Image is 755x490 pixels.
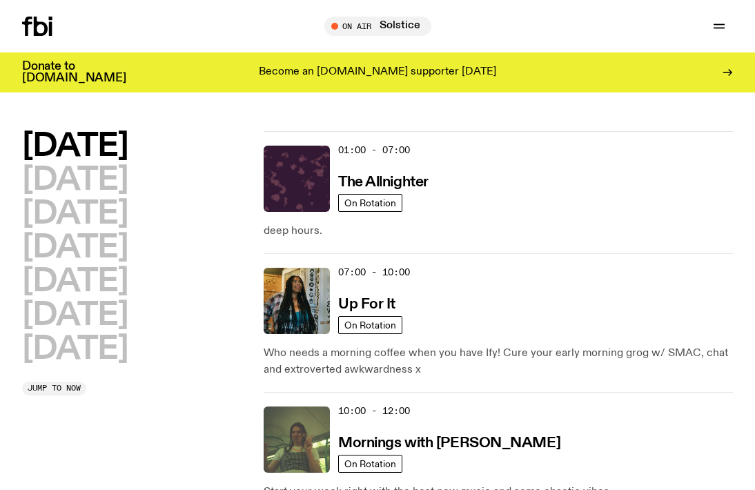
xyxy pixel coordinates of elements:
h3: Mornings with [PERSON_NAME] [338,436,560,451]
button: [DATE] [22,165,128,196]
span: Jump to now [28,384,81,392]
span: 01:00 - 07:00 [338,144,410,157]
button: [DATE] [22,131,128,162]
span: 07:00 - 10:00 [338,266,410,279]
span: On Rotation [344,197,396,208]
p: Who needs a morning coffee when you have Ify! Cure your early morning grog w/ SMAC, chat and extr... [264,345,733,378]
h3: Up For It [338,297,395,312]
span: On Rotation [344,320,396,330]
a: The Allnighter [338,173,429,190]
a: Up For It [338,295,395,312]
img: Ify - a Brown Skin girl with black braided twists, looking up to the side with her tongue stickin... [264,268,330,334]
button: [DATE] [22,233,128,264]
img: Jim Kretschmer in a really cute outfit with cute braids, standing on a train holding up a peace s... [264,406,330,473]
button: Jump to now [22,382,86,395]
h3: The Allnighter [338,175,429,190]
button: [DATE] [22,334,128,365]
h3: Donate to [DOMAIN_NAME] [22,61,126,84]
span: On Rotation [344,458,396,469]
p: Become an [DOMAIN_NAME] supporter [DATE] [259,66,496,79]
span: 10:00 - 12:00 [338,404,410,418]
button: [DATE] [22,300,128,331]
a: On Rotation [338,455,402,473]
button: [DATE] [22,199,128,230]
a: On Rotation [338,316,402,334]
a: Mornings with [PERSON_NAME] [338,433,560,451]
button: On AirSolstice [324,17,431,36]
p: deep hours. [264,223,733,239]
a: On Rotation [338,194,402,212]
button: [DATE] [22,266,128,297]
